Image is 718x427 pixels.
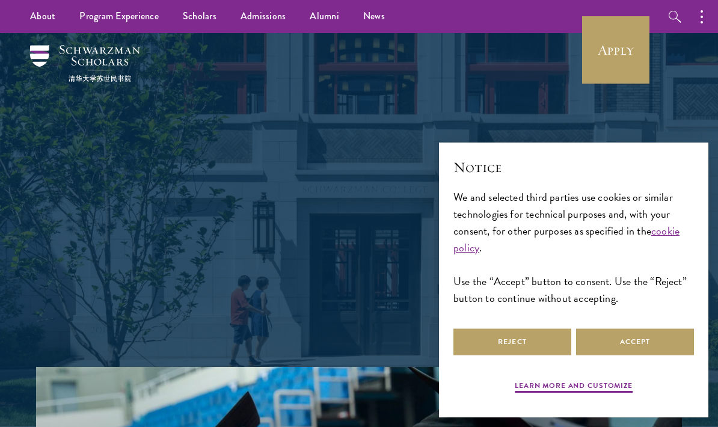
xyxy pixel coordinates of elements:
p: Schwarzman Scholars is a prestigious one-year, fully funded master’s program in global affairs at... [143,188,575,302]
div: We and selected third parties use cookies or similar technologies for technical purposes and, wit... [453,189,694,307]
img: Schwarzman Scholars [30,45,140,82]
button: Reject [453,328,571,355]
button: Learn more and customize [515,380,633,395]
a: Apply [582,16,649,84]
a: cookie policy [453,223,680,256]
h2: Notice [453,157,694,177]
button: Accept [576,328,694,355]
